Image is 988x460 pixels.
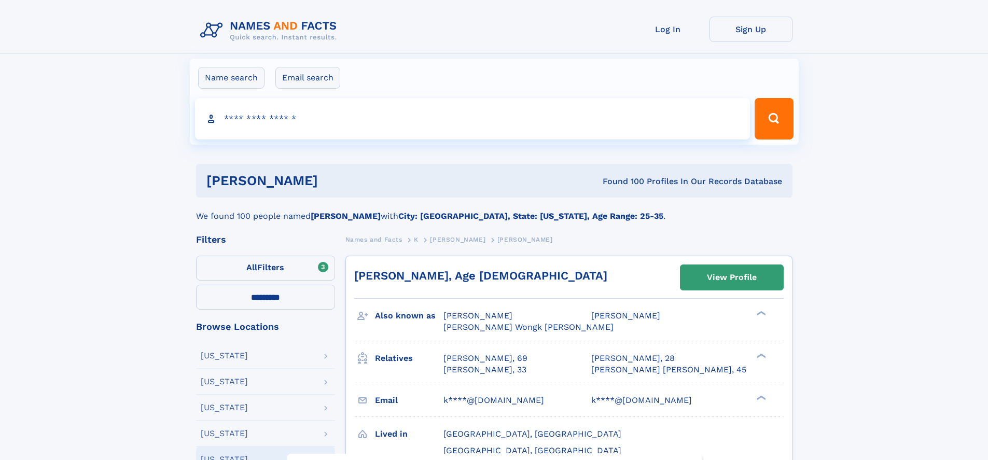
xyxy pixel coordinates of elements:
[460,176,782,187] div: Found 100 Profiles In Our Records Database
[414,236,419,243] span: K
[196,17,345,45] img: Logo Names and Facts
[591,364,746,375] a: [PERSON_NAME] [PERSON_NAME], 45
[375,425,443,443] h3: Lived in
[414,233,419,246] a: K
[206,174,461,187] h1: [PERSON_NAME]
[201,429,248,438] div: [US_STATE]
[707,266,757,289] div: View Profile
[375,392,443,409] h3: Email
[398,211,663,221] b: City: [GEOGRAPHIC_DATA], State: [US_STATE], Age Range: 25-35
[196,256,335,281] label: Filters
[430,236,485,243] span: [PERSON_NAME]
[443,311,512,320] span: [PERSON_NAME]
[443,353,527,364] a: [PERSON_NAME], 69
[591,311,660,320] span: [PERSON_NAME]
[443,445,621,455] span: [GEOGRAPHIC_DATA], [GEOGRAPHIC_DATA]
[246,262,257,272] span: All
[754,352,767,359] div: ❯
[591,353,675,364] a: [PERSON_NAME], 28
[275,67,340,89] label: Email search
[755,98,793,140] button: Search Button
[709,17,792,42] a: Sign Up
[443,364,526,375] a: [PERSON_NAME], 33
[497,236,553,243] span: [PERSON_NAME]
[354,269,607,282] a: [PERSON_NAME], Age [DEMOGRAPHIC_DATA]
[198,67,265,89] label: Name search
[311,211,381,221] b: [PERSON_NAME]
[754,394,767,401] div: ❯
[201,403,248,412] div: [US_STATE]
[430,233,485,246] a: [PERSON_NAME]
[680,265,783,290] a: View Profile
[754,310,767,317] div: ❯
[627,17,709,42] a: Log In
[443,429,621,439] span: [GEOGRAPHIC_DATA], [GEOGRAPHIC_DATA]
[196,198,792,222] div: We found 100 people named with .
[201,378,248,386] div: [US_STATE]
[345,233,402,246] a: Names and Facts
[195,98,750,140] input: search input
[375,307,443,325] h3: Also known as
[201,352,248,360] div: [US_STATE]
[196,235,335,244] div: Filters
[375,350,443,367] h3: Relatives
[443,322,614,332] span: [PERSON_NAME] Wongk [PERSON_NAME]
[196,322,335,331] div: Browse Locations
